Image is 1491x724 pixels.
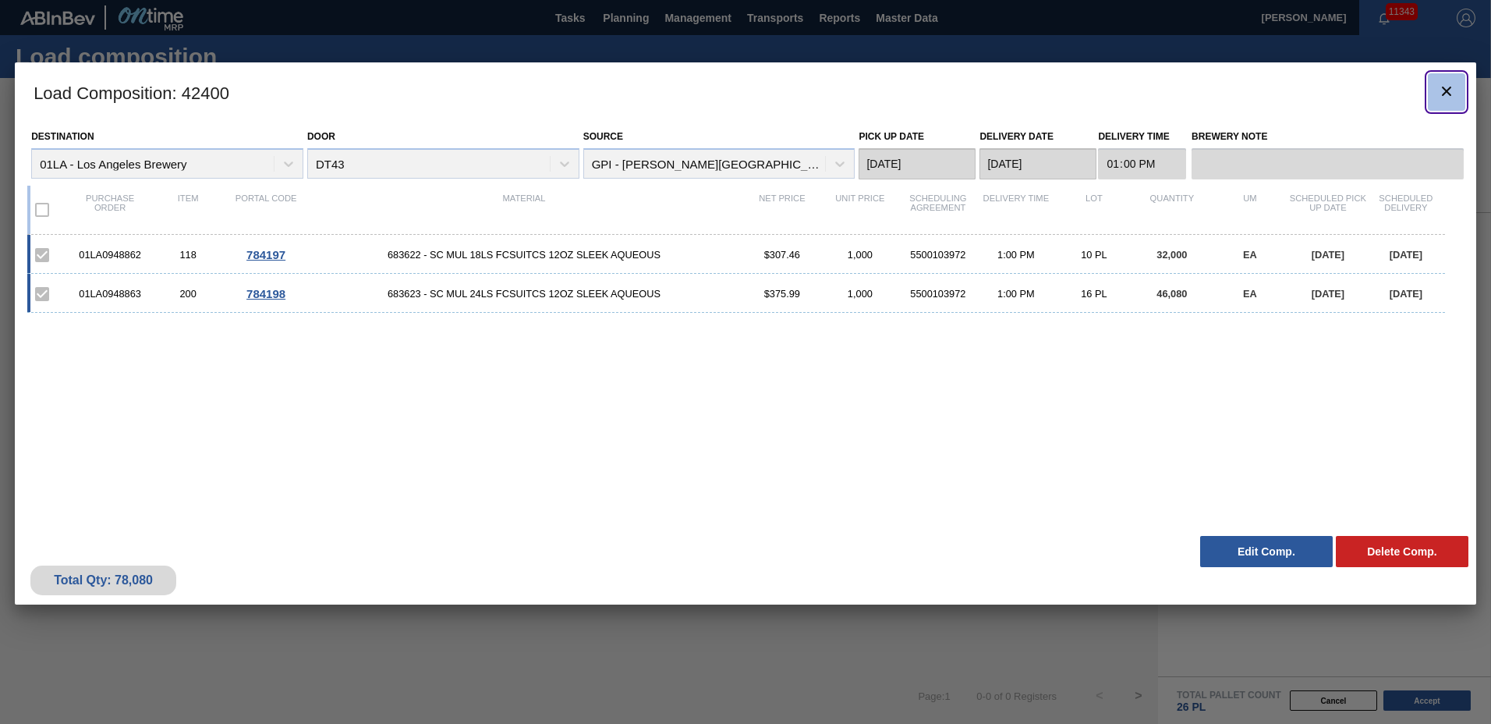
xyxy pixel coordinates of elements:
span: 32,000 [1156,249,1187,261]
div: $375.99 [743,288,821,300]
div: Lot [1055,193,1133,226]
div: Scheduled Pick up Date [1289,193,1367,226]
div: UM [1211,193,1289,226]
div: 5500103972 [899,249,977,261]
span: 683623 - SC MUL 24LS FCSUITCS 12OZ SLEEK AQUEOUS [305,288,743,300]
label: Source [583,131,623,142]
span: [DATE] [1390,249,1422,261]
span: [DATE] [1390,288,1422,300]
div: 1:00 PM [977,249,1055,261]
span: 683622 - SC MUL 18LS FCSUITCS 12OZ SLEEK AQUEOUS [305,249,743,261]
label: Brewery Note [1192,126,1464,148]
div: 1,000 [821,288,899,300]
span: 784198 [246,287,285,300]
span: EA [1243,288,1257,300]
div: 1,000 [821,249,899,261]
div: Go to Order [227,287,305,300]
div: 01LA0948863 [71,288,149,300]
button: Edit Comp. [1200,536,1333,567]
div: Unit Price [821,193,899,226]
span: 784197 [246,248,285,261]
label: Delivery Time [1098,126,1186,148]
div: 118 [149,249,227,261]
span: [DATE] [1312,288,1344,300]
div: Go to Order [227,248,305,261]
div: Net Price [743,193,821,226]
label: Destination [31,131,94,142]
div: Portal code [227,193,305,226]
div: Material [305,193,743,226]
button: Delete Comp. [1336,536,1468,567]
input: mm/dd/yyyy [979,148,1096,179]
div: Total Qty: 78,080 [42,573,165,587]
input: mm/dd/yyyy [859,148,976,179]
div: Scheduled Delivery [1367,193,1445,226]
label: Door [307,131,335,142]
div: Purchase order [71,193,149,226]
div: $307.46 [743,249,821,261]
div: 16 PL [1055,288,1133,300]
label: Pick up Date [859,131,924,142]
span: [DATE] [1312,249,1344,261]
div: 10 PL [1055,249,1133,261]
div: Quantity [1133,193,1211,226]
div: Item [149,193,227,226]
div: Scheduling Agreement [899,193,977,226]
div: Delivery Time [977,193,1055,226]
div: 5500103972 [899,288,977,300]
span: EA [1243,249,1257,261]
div: 1:00 PM [977,288,1055,300]
div: 01LA0948862 [71,249,149,261]
div: 200 [149,288,227,300]
h3: Load Composition : 42400 [15,62,1476,122]
label: Delivery Date [979,131,1053,142]
span: 46,080 [1156,288,1187,300]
